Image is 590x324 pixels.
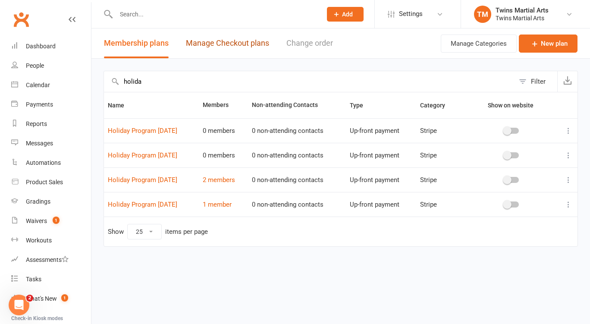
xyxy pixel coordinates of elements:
[11,231,91,250] a: Workouts
[416,143,468,167] td: Stripe
[26,237,52,244] div: Workouts
[346,192,417,217] td: Up-front payment
[11,270,91,289] a: Tasks
[11,56,91,75] a: People
[108,201,177,208] a: Holiday Program [DATE]
[9,295,29,315] iframe: Intercom live chat
[11,289,91,308] a: What's New1
[420,100,455,110] button: Category
[11,173,91,192] a: Product Sales
[11,37,91,56] a: Dashboard
[248,143,345,167] td: 0 non-attending contacts
[26,101,53,108] div: Payments
[11,250,91,270] a: Assessments
[108,127,177,135] a: Holiday Program [DATE]
[26,120,47,127] div: Reports
[531,76,546,87] div: Filter
[519,35,577,53] a: New plan
[26,179,63,186] div: Product Sales
[286,28,333,58] button: Change order
[416,192,468,217] td: Stripe
[515,71,557,92] button: Filter
[104,71,515,92] input: Search by name
[104,28,169,58] button: Membership plans
[11,75,91,95] a: Calendar
[248,167,345,192] td: 0 non-attending contacts
[496,6,549,14] div: Twins Martial Arts
[26,43,56,50] div: Dashboard
[346,118,417,143] td: Up-front payment
[26,295,33,302] span: 2
[350,102,373,109] span: Type
[11,153,91,173] a: Automations
[203,201,232,208] a: 1 member
[474,6,491,23] div: TM
[186,28,269,58] a: Manage Checkout plans
[26,159,61,166] div: Automations
[11,211,91,231] a: Waivers 1
[26,140,53,147] div: Messages
[113,8,316,20] input: Search...
[416,167,468,192] td: Stripe
[108,176,177,184] a: Holiday Program [DATE]
[350,100,373,110] button: Type
[327,7,364,22] button: Add
[399,4,423,24] span: Settings
[26,198,50,205] div: Gradings
[26,62,44,69] div: People
[203,176,235,184] a: 2 members
[342,11,353,18] span: Add
[26,217,47,224] div: Waivers
[10,9,32,30] a: Clubworx
[199,118,248,143] td: 0 members
[11,134,91,153] a: Messages
[346,167,417,192] td: Up-front payment
[496,14,549,22] div: Twins Martial Arts
[420,102,455,109] span: Category
[416,118,468,143] td: Stripe
[26,82,50,88] div: Calendar
[11,192,91,211] a: Gradings
[108,224,208,239] div: Show
[488,102,534,109] span: Show on website
[480,100,543,110] button: Show on website
[199,92,248,118] th: Members
[61,294,68,302] span: 1
[108,151,177,159] a: Holiday Program [DATE]
[165,228,208,236] div: items per page
[11,95,91,114] a: Payments
[53,217,60,224] span: 1
[26,295,57,302] div: What's New
[11,114,91,134] a: Reports
[199,143,248,167] td: 0 members
[26,276,41,283] div: Tasks
[26,256,69,263] div: Assessments
[108,102,134,109] span: Name
[248,118,345,143] td: 0 non-attending contacts
[108,100,134,110] button: Name
[441,35,517,53] button: Manage Categories
[248,192,345,217] td: 0 non-attending contacts
[346,143,417,167] td: Up-front payment
[248,92,345,118] th: Non-attending Contacts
